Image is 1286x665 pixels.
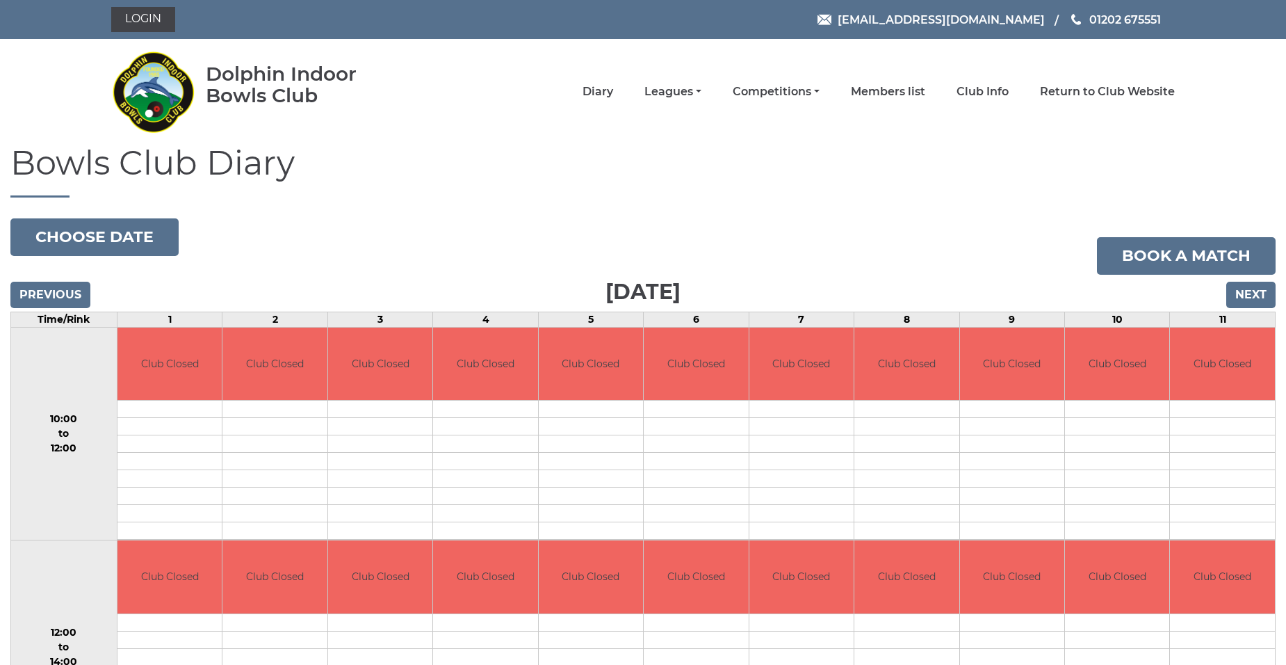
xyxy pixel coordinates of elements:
[644,312,749,327] td: 6
[222,328,327,401] td: Club Closed
[1170,328,1275,401] td: Club Closed
[838,13,1045,26] span: [EMAIL_ADDRESS][DOMAIN_NAME]
[11,327,117,540] td: 10:00 to 12:00
[10,145,1276,198] h1: Bowls Club Diary
[1170,312,1276,327] td: 11
[117,312,222,327] td: 1
[10,282,90,308] input: Previous
[538,312,643,327] td: 5
[817,15,831,25] img: Email
[433,328,537,401] td: Club Closed
[328,540,432,614] td: Club Closed
[1089,13,1161,26] span: 01202 675551
[959,312,1064,327] td: 9
[957,84,1009,99] a: Club Info
[1065,312,1170,327] td: 10
[644,84,701,99] a: Leagues
[644,328,748,401] td: Club Closed
[1065,540,1169,614] td: Club Closed
[222,540,327,614] td: Club Closed
[644,540,748,614] td: Club Closed
[749,328,854,401] td: Club Closed
[851,84,925,99] a: Members list
[1065,328,1169,401] td: Club Closed
[327,312,432,327] td: 3
[854,540,959,614] td: Club Closed
[206,63,401,106] div: Dolphin Indoor Bowls Club
[960,540,1064,614] td: Club Closed
[1069,11,1161,29] a: Phone us 01202 675551
[11,312,117,327] td: Time/Rink
[117,540,222,614] td: Club Closed
[733,84,820,99] a: Competitions
[1226,282,1276,308] input: Next
[1170,540,1275,614] td: Club Closed
[749,540,854,614] td: Club Closed
[1097,237,1276,275] a: Book a match
[10,218,179,256] button: Choose date
[854,328,959,401] td: Club Closed
[111,7,175,32] a: Login
[433,312,538,327] td: 4
[1040,84,1175,99] a: Return to Club Website
[817,11,1045,29] a: Email [EMAIL_ADDRESS][DOMAIN_NAME]
[960,328,1064,401] td: Club Closed
[539,540,643,614] td: Club Closed
[539,328,643,401] td: Club Closed
[1071,14,1081,25] img: Phone us
[111,43,195,141] img: Dolphin Indoor Bowls Club
[117,328,222,401] td: Club Closed
[583,84,613,99] a: Diary
[433,540,537,614] td: Club Closed
[222,312,327,327] td: 2
[749,312,854,327] td: 7
[328,328,432,401] td: Club Closed
[854,312,959,327] td: 8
